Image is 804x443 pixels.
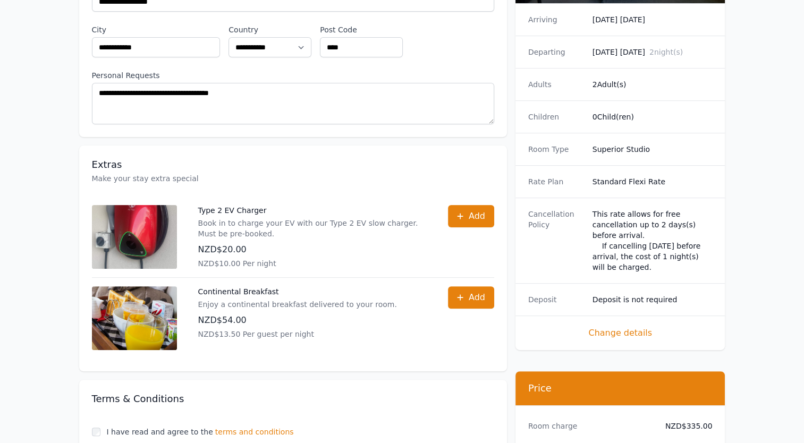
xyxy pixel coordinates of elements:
[528,209,584,272] dt: Cancellation Policy
[198,205,427,216] p: Type 2 EV Charger
[320,24,403,35] label: Post Code
[528,47,584,57] dt: Departing
[92,205,177,269] img: Type 2 EV Charger
[528,79,584,90] dt: Adults
[528,112,584,122] dt: Children
[528,327,713,339] span: Change details
[92,173,494,184] p: Make your stay extra special
[528,144,584,155] dt: Room Type
[198,286,397,297] p: Continental Breakfast
[198,329,397,339] p: NZD$13.50 Per guest per night
[448,205,494,227] button: Add
[215,427,294,437] span: terms and conditions
[649,48,683,56] span: 2 night(s)
[198,243,427,256] p: NZD$20.00
[593,176,713,187] dd: Standard Flexi Rate
[228,24,311,35] label: Country
[92,158,494,171] h3: Extras
[593,294,713,305] dd: Deposit is not required
[198,299,397,310] p: Enjoy a continental breakfast delivered to your room.
[593,144,713,155] dd: Superior Studio
[528,176,584,187] dt: Rate Plan
[448,286,494,309] button: Add
[528,421,648,431] dt: Room charge
[528,382,713,395] h3: Price
[528,294,584,305] dt: Deposit
[469,210,485,223] span: Add
[198,314,397,327] p: NZD$54.00
[593,112,713,122] dd: 0 Child(ren)
[92,70,494,81] label: Personal Requests
[92,286,177,350] img: Continental Breakfast
[657,421,713,431] dd: NZD$335.00
[198,258,427,269] p: NZD$10.00 Per night
[198,218,427,239] p: Book in to charge your EV with our Type 2 EV slow charger. Must be pre-booked.
[593,79,713,90] dd: 2 Adult(s)
[92,393,494,405] h3: Terms & Conditions
[593,209,713,272] div: This rate allows for free cancellation up to 2 days(s) before arrival. If cancelling [DATE] befor...
[92,24,221,35] label: City
[593,47,713,57] dd: [DATE] [DATE]
[528,14,584,25] dt: Arriving
[593,14,713,25] dd: [DATE] [DATE]
[469,291,485,304] span: Add
[107,428,213,436] label: I have read and agree to the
